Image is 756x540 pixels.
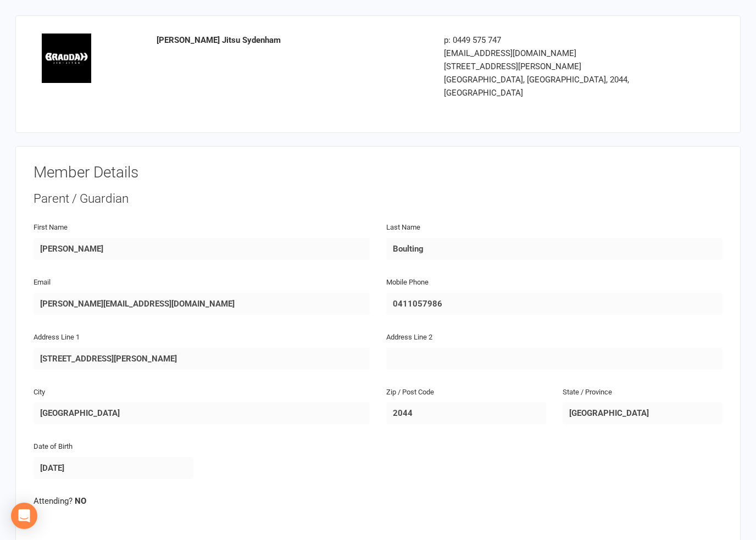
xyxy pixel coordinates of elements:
[444,73,657,99] div: [GEOGRAPHIC_DATA], [GEOGRAPHIC_DATA], 2044, [GEOGRAPHIC_DATA]
[34,277,51,288] label: Email
[444,47,657,60] div: [EMAIL_ADDRESS][DOMAIN_NAME]
[386,387,434,398] label: Zip / Post Code
[386,277,429,288] label: Mobile Phone
[34,441,73,453] label: Date of Birth
[386,332,432,343] label: Address Line 2
[34,222,68,233] label: First Name
[75,496,86,506] strong: NO
[34,332,80,343] label: Address Line 1
[34,496,73,506] span: Attending?
[444,34,657,47] div: p: 0449 575 747
[34,387,45,398] label: City
[11,503,37,529] div: Open Intercom Messenger
[563,387,612,398] label: State / Province
[444,60,657,73] div: [STREET_ADDRESS][PERSON_NAME]
[386,222,420,233] label: Last Name
[34,190,722,208] div: Parent / Guardian
[42,34,91,83] img: 2dc49e64-6843-42bd-a256-7c0511c4caab.jpeg
[34,164,722,181] h3: Member Details
[157,35,281,45] strong: [PERSON_NAME] Jitsu Sydenham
